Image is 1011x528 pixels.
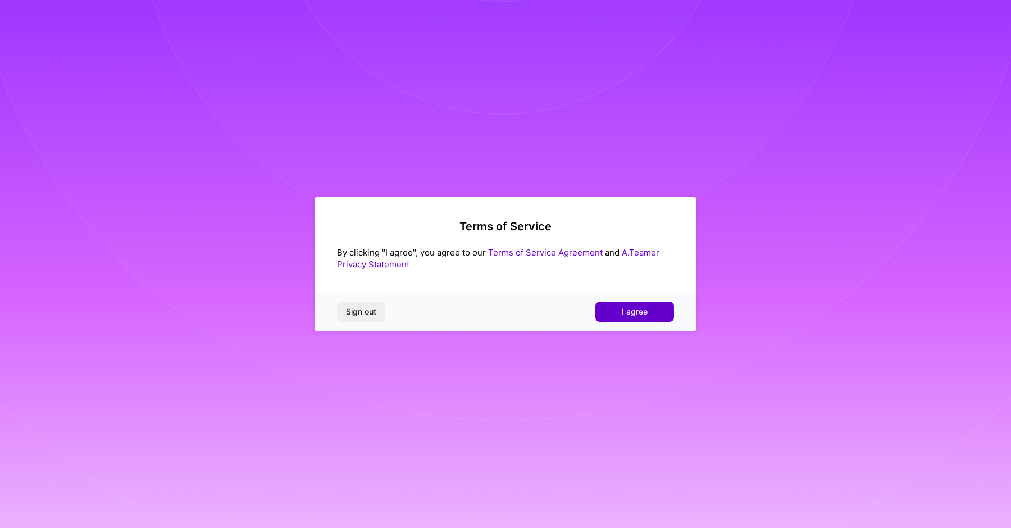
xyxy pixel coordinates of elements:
h2: Terms of Service [337,220,674,233]
a: Terms of Service Agreement [488,247,603,258]
span: I agree [622,306,648,317]
button: I agree [595,302,674,322]
div: By clicking "I agree", you agree to our and [337,247,674,270]
button: Sign out [337,302,385,322]
span: Sign out [346,306,376,317]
